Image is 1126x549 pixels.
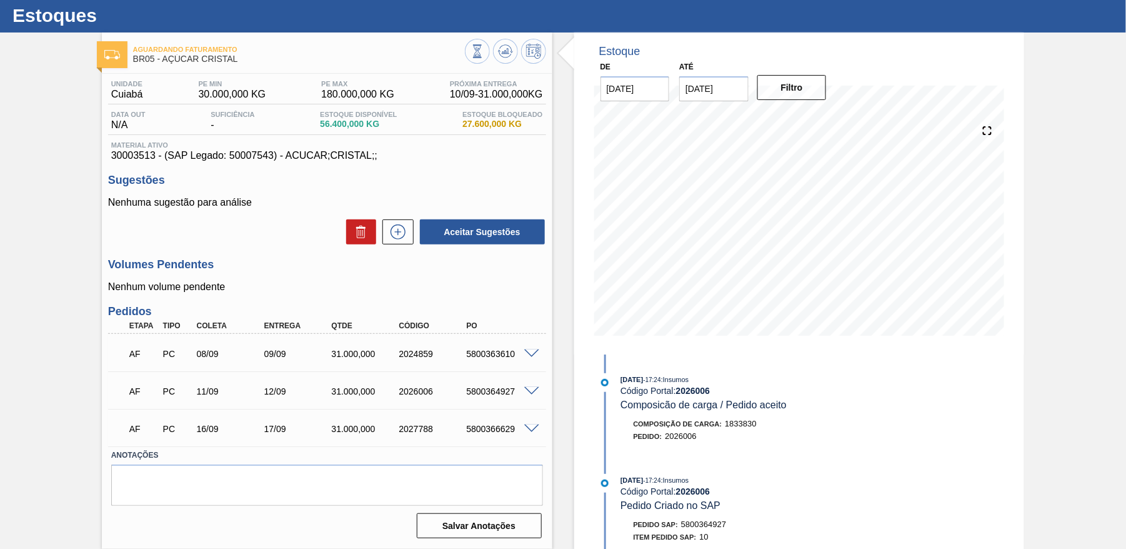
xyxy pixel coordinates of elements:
span: 27.600,000 KG [462,119,542,129]
button: Aceitar Sugestões [420,219,545,244]
div: - [207,111,257,131]
p: AF [129,349,158,359]
span: 1833830 [725,419,757,428]
div: 09/09/2025 [261,349,336,359]
span: Composição de Carga : [634,420,722,428]
div: 5800366629 [463,424,538,434]
span: Pedido SAP: [634,521,679,528]
div: 16/09/2025 [194,424,269,434]
span: PE MAX [321,80,394,88]
input: dd/mm/yyyy [600,76,670,101]
span: Pedido Criado no SAP [620,500,720,511]
div: Aceitar Sugestões [414,218,546,246]
span: Próxima Entrega [450,80,543,88]
span: 10/09 - 31.000,000 KG [450,89,543,100]
label: De [600,63,611,71]
div: PO [463,321,538,330]
h1: Estoques [12,8,234,23]
span: 2026006 [665,431,697,441]
h3: Sugestões [108,174,546,187]
span: : Insumos [661,376,689,383]
button: Filtro [757,75,827,100]
div: Etapa [126,321,161,330]
p: Nenhuma sugestão para análise [108,197,546,208]
div: Código Portal: [620,386,917,396]
span: - 17:24 [644,477,661,484]
div: Código [396,321,471,330]
p: AF [129,386,158,396]
div: Coleta [194,321,269,330]
div: 12/09/2025 [261,386,336,396]
p: Nenhum volume pendente [108,281,546,293]
span: Suficiência [211,111,254,118]
div: Estoque [599,45,640,58]
div: Pedido de Compra [160,349,195,359]
img: Ícone [104,50,120,59]
strong: 2026006 [676,386,710,396]
div: 2024859 [396,349,471,359]
span: [DATE] [620,476,643,484]
span: 30.000,000 KG [199,89,266,100]
div: Nova sugestão [376,219,414,244]
button: Visão Geral dos Estoques [465,39,490,64]
span: [DATE] [620,376,643,383]
p: AF [129,424,158,434]
div: Entrega [261,321,336,330]
button: Salvar Anotações [417,513,542,538]
span: Pedido : [634,433,662,440]
div: 31.000,000 [329,424,404,434]
div: Aguardando Faturamento [126,415,161,443]
div: Código Portal: [620,486,917,496]
span: 30003513 - (SAP Legado: 50007543) - ACUCAR;CRISTAL;; [111,150,543,161]
strong: 2026006 [676,486,710,496]
label: Até [679,63,694,71]
div: N/A [108,111,149,131]
span: Estoque Bloqueado [462,111,542,118]
img: atual [601,379,609,386]
span: : Insumos [661,476,689,484]
div: Qtde [329,321,404,330]
span: Item pedido SAP: [634,533,697,541]
div: 2027788 [396,424,471,434]
span: BR05 - AÇÚCAR CRISTAL [133,54,465,64]
span: Estoque Disponível [320,111,397,118]
span: 180.000,000 KG [321,89,394,100]
button: Atualizar Gráfico [493,39,518,64]
h3: Pedidos [108,305,546,318]
input: dd/mm/yyyy [679,76,749,101]
label: Anotações [111,446,543,465]
div: 5800363610 [463,349,538,359]
div: Tipo [160,321,195,330]
div: Pedido de Compra [160,424,195,434]
div: 31.000,000 [329,349,404,359]
span: Material ativo [111,141,543,149]
span: 56.400,000 KG [320,119,397,129]
button: Programar Estoque [521,39,546,64]
span: Composicão de carga / Pedido aceito [620,400,787,410]
span: Data out [111,111,146,118]
div: 17/09/2025 [261,424,336,434]
div: Aguardando Faturamento [126,340,161,368]
span: 5800364927 [681,520,726,529]
span: Cuiabá [111,89,143,100]
span: Aguardando Faturamento [133,46,465,53]
span: PE MIN [199,80,266,88]
div: 2026006 [396,386,471,396]
img: atual [601,480,609,487]
div: 31.000,000 [329,386,404,396]
div: 5800364927 [463,386,538,396]
span: - 17:24 [644,376,661,383]
span: Unidade [111,80,143,88]
h3: Volumes Pendentes [108,258,546,271]
span: 10 [699,532,708,541]
div: Aguardando Faturamento [126,378,161,405]
div: 11/09/2025 [194,386,269,396]
div: 08/09/2025 [194,349,269,359]
div: Excluir Sugestões [340,219,376,244]
div: Pedido de Compra [160,386,195,396]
